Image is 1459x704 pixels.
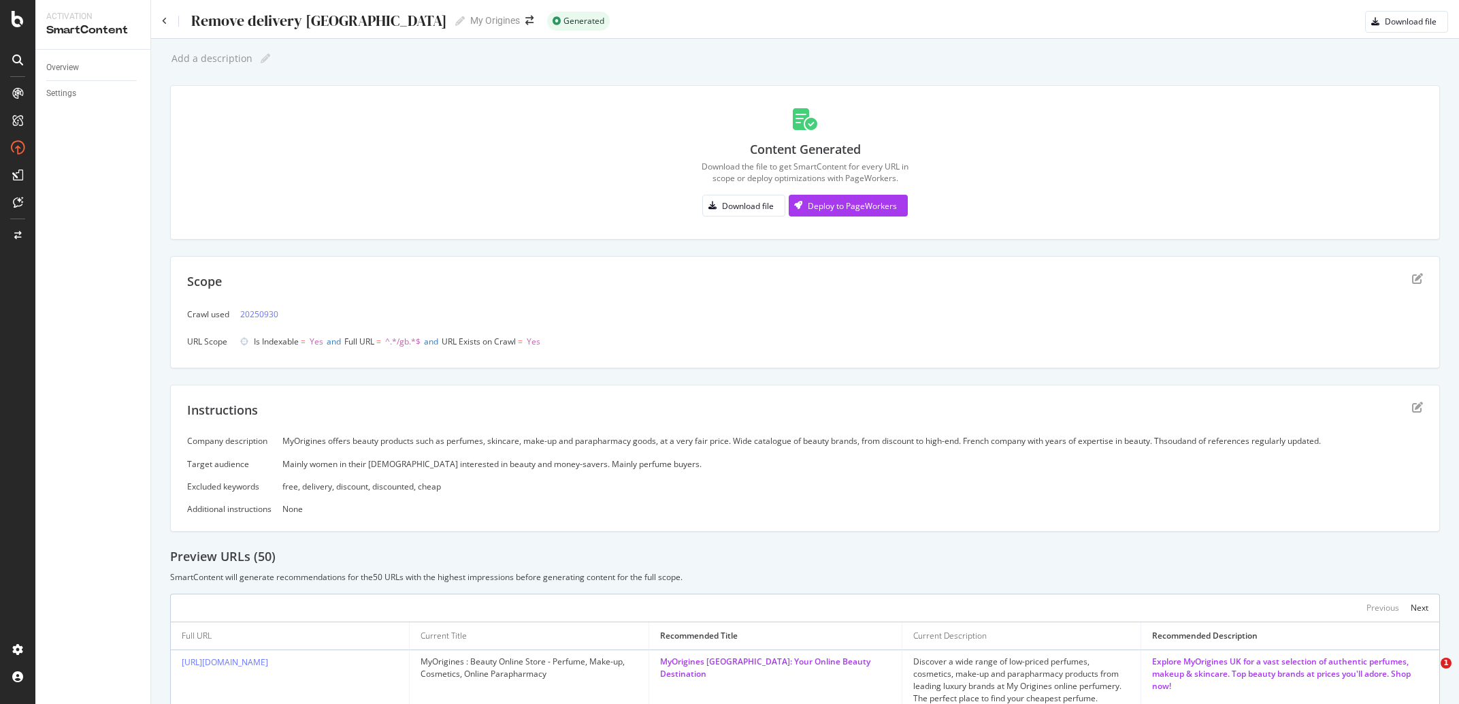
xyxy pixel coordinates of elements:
div: Previous [1366,602,1399,613]
div: Current Description [913,630,987,642]
iframe: Intercom live chat [1413,658,1445,690]
div: free, delivery, discount, discounted, cheap [282,481,1423,492]
button: Next [1411,600,1428,616]
div: Instructions [187,402,258,419]
button: Download file [702,195,785,217]
div: arrow-right-arrow-left [525,16,534,25]
div: Explore MyOrigines UK for a vast selection of authentic perfumes, makeup & skincare. Top beauty b... [1152,656,1428,692]
div: Company description [187,435,272,447]
div: SmartContent will generate recommendations for the 50 URLs with the highest impressions before ge... [170,571,1440,583]
div: success label [547,12,610,31]
div: Add a description [170,53,252,64]
span: Yes [527,336,540,347]
div: Content Generated [750,141,861,159]
div: Next [1411,602,1428,613]
a: [URL][DOMAIN_NAME] [182,656,268,668]
span: = [376,336,381,347]
span: Yes [310,336,323,347]
div: Activation [46,11,140,22]
div: Recommended Title [660,630,738,642]
div: Overview [46,61,79,75]
div: Scope [187,273,222,291]
div: Preview URLs ( 50 ) [170,548,1440,566]
div: MyOrigines [GEOGRAPHIC_DATA]: Your Online Beauty Destination [660,656,891,680]
span: Is Indexable [254,336,299,347]
div: Crawl used [187,308,229,320]
div: None [282,503,1423,515]
div: Download file [722,200,774,212]
div: Current Title [421,630,467,642]
span: and [424,336,438,347]
span: Full URL [344,336,374,347]
i: Edit report name [261,54,270,63]
div: My Origines [470,14,520,27]
a: 20250930 [240,307,278,321]
div: Target audience [187,458,272,470]
div: Deploy to PageWorkers [808,200,897,212]
i: Edit report name [455,16,465,26]
span: = [301,336,306,347]
div: Download file [1385,16,1437,27]
div: Recommended Description [1152,630,1258,642]
a: Settings [46,86,141,101]
div: Full URL [182,630,212,642]
div: MyOrigines offers beauty products such as perfumes, skincare, make-up and parapharmacy goods, at ... [282,435,1423,447]
div: edit [1412,402,1423,413]
span: = [518,336,523,347]
button: Download file [1365,11,1448,33]
div: MyOrigines : Beauty Online Store - Perfume, Make-up, Cosmetics, Online Parapharmacy [421,656,637,680]
span: URL Exists on Crawl [442,336,516,347]
span: Generated [563,17,604,25]
span: 1 [1441,658,1452,669]
div: URL Scope [187,336,229,347]
div: SmartContent [46,22,140,38]
button: Deploy to PageWorkers [789,195,908,217]
a: Click to go back [162,17,167,25]
div: Remove delivery [GEOGRAPHIC_DATA] [190,12,447,29]
div: Excluded keywords [187,481,272,492]
a: Overview [46,61,141,75]
div: Download the file to get SmartContent for every URL in scope or deploy optimizations with PageWor... [702,161,908,184]
button: Previous [1366,600,1399,616]
span: and [327,336,341,347]
div: Additional instructions [187,503,272,515]
div: edit [1412,273,1423,284]
div: Mainly women in their [DEMOGRAPHIC_DATA] interested in beauty and money-savers. Mainly perfume bu... [282,458,1423,470]
div: Settings [46,86,76,101]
